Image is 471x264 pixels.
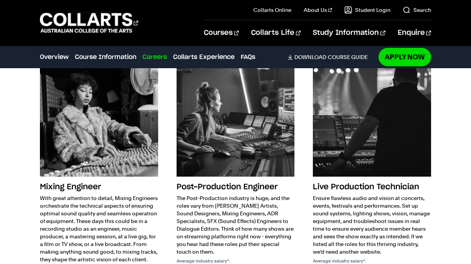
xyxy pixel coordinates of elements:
a: Search [403,6,431,14]
a: Collarts Experience [173,52,235,62]
span: Download [294,54,326,61]
p: Ensure flawless audio and vision at concerts, events, festivals and performances. Set up sound sy... [313,194,431,256]
a: Course Information [75,52,136,62]
a: Careers [142,52,167,62]
p: The Post-Production industry is huge, and the roles vary from [PERSON_NAME] Artists, Sound Design... [177,194,294,256]
a: Enquire [398,20,431,46]
p: Average industry salary*: [313,259,431,263]
h3: Post-Production Engineer [177,180,294,194]
p: Average industry salary*: [177,259,294,263]
h3: Mixing Engineer [40,180,158,194]
a: Apply Now [378,48,431,66]
a: About Us [304,6,332,14]
a: Overview [40,52,69,62]
div: Go to homepage [40,12,138,34]
a: Study Information [313,20,385,46]
a: Collarts Online [253,6,291,14]
a: DownloadCourse Guide [288,54,374,61]
a: Courses [204,20,239,46]
a: Collarts Life [251,20,301,46]
a: FAQs [241,52,255,62]
h3: Live Production Technician [313,180,431,194]
a: Student Login [344,6,390,14]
